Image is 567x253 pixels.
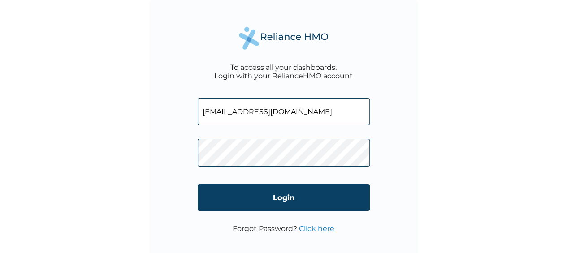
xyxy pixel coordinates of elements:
input: Login [198,184,370,211]
p: Forgot Password? [233,224,334,233]
img: Reliance Health's Logo [239,27,329,50]
input: Email address or HMO ID [198,98,370,125]
a: Click here [299,224,334,233]
div: To access all your dashboards, Login with your RelianceHMO account [214,63,353,80]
